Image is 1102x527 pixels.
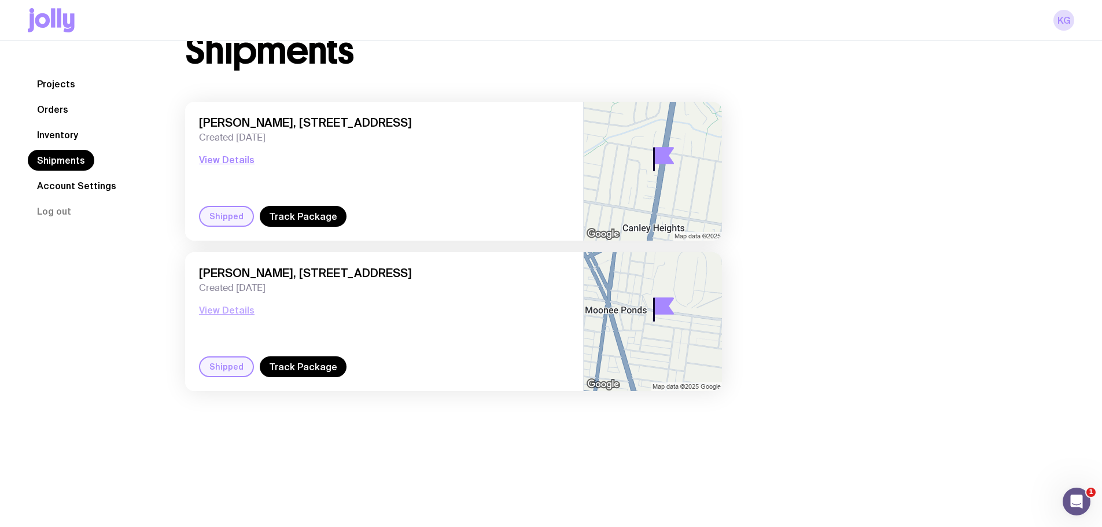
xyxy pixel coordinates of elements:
[28,124,87,145] a: Inventory
[1063,488,1090,515] iframe: Intercom live chat
[584,102,722,241] img: staticmap
[28,73,84,94] a: Projects
[199,206,254,227] div: Shipped
[199,116,569,130] span: [PERSON_NAME], [STREET_ADDRESS]
[199,282,569,294] span: Created [DATE]
[185,32,353,69] h1: Shipments
[28,150,94,171] a: Shipments
[28,99,78,120] a: Orders
[260,206,347,227] a: Track Package
[1053,10,1074,31] a: KG
[28,175,126,196] a: Account Settings
[260,356,347,377] a: Track Package
[199,132,569,143] span: Created [DATE]
[584,252,722,391] img: staticmap
[199,356,254,377] div: Shipped
[199,266,569,280] span: [PERSON_NAME], [STREET_ADDRESS]
[199,303,255,317] button: View Details
[1086,488,1096,497] span: 1
[28,201,80,222] button: Log out
[199,153,255,167] button: View Details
